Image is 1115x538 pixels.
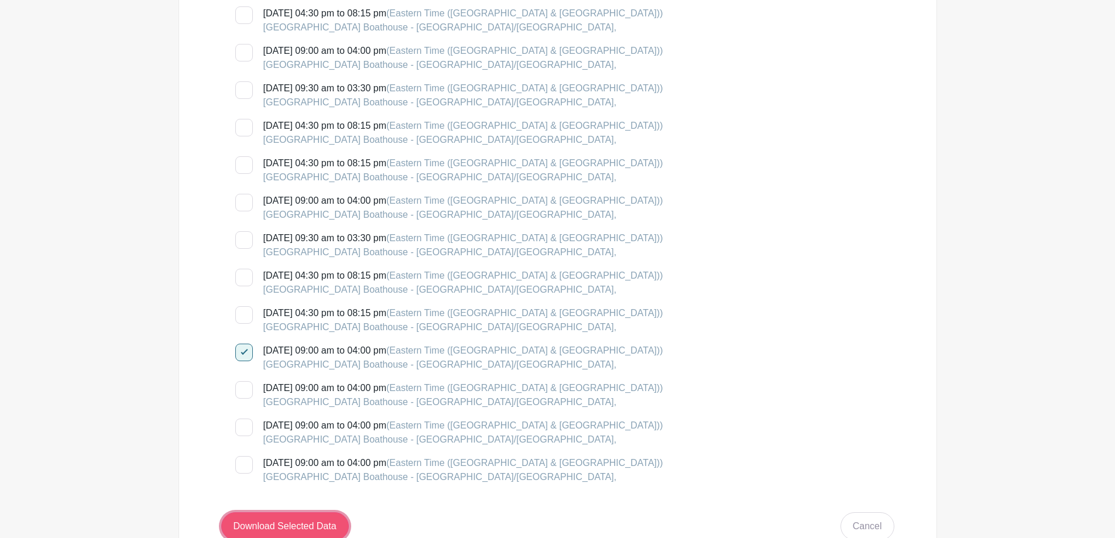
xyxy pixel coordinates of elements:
[263,170,663,184] div: [GEOGRAPHIC_DATA] Boathouse - [GEOGRAPHIC_DATA]/[GEOGRAPHIC_DATA],
[263,133,663,147] div: [GEOGRAPHIC_DATA] Boathouse - [GEOGRAPHIC_DATA]/[GEOGRAPHIC_DATA],
[386,233,663,243] span: (Eastern Time ([GEOGRAPHIC_DATA] & [GEOGRAPHIC_DATA]))
[386,196,663,205] span: (Eastern Time ([GEOGRAPHIC_DATA] & [GEOGRAPHIC_DATA]))
[263,231,663,259] div: [DATE] 09:30 am to 03:30 pm
[386,308,663,318] span: (Eastern Time ([GEOGRAPHIC_DATA] & [GEOGRAPHIC_DATA]))
[386,158,663,168] span: (Eastern Time ([GEOGRAPHIC_DATA] & [GEOGRAPHIC_DATA]))
[263,245,663,259] div: [GEOGRAPHIC_DATA] Boathouse - [GEOGRAPHIC_DATA]/[GEOGRAPHIC_DATA],
[263,194,663,222] div: [DATE] 09:00 am to 04:00 pm
[263,358,663,372] div: [GEOGRAPHIC_DATA] Boathouse - [GEOGRAPHIC_DATA]/[GEOGRAPHIC_DATA],
[263,433,663,447] div: [GEOGRAPHIC_DATA] Boathouse - [GEOGRAPHIC_DATA]/[GEOGRAPHIC_DATA],
[263,58,663,72] div: [GEOGRAPHIC_DATA] Boathouse - [GEOGRAPHIC_DATA]/[GEOGRAPHIC_DATA],
[386,83,663,93] span: (Eastern Time ([GEOGRAPHIC_DATA] & [GEOGRAPHIC_DATA]))
[263,6,663,35] div: [DATE] 04:30 pm to 08:15 pm
[263,320,663,334] div: [GEOGRAPHIC_DATA] Boathouse - [GEOGRAPHIC_DATA]/[GEOGRAPHIC_DATA],
[263,44,663,72] div: [DATE] 09:00 am to 04:00 pm
[263,306,663,334] div: [DATE] 04:30 pm to 08:15 pm
[263,395,663,409] div: [GEOGRAPHIC_DATA] Boathouse - [GEOGRAPHIC_DATA]/[GEOGRAPHIC_DATA],
[263,283,663,297] div: [GEOGRAPHIC_DATA] Boathouse - [GEOGRAPHIC_DATA]/[GEOGRAPHIC_DATA],
[386,383,663,393] span: (Eastern Time ([GEOGRAPHIC_DATA] & [GEOGRAPHIC_DATA]))
[263,456,663,484] div: [DATE] 09:00 am to 04:00 pm
[386,420,663,430] span: (Eastern Time ([GEOGRAPHIC_DATA] & [GEOGRAPHIC_DATA]))
[263,81,663,109] div: [DATE] 09:30 am to 03:30 pm
[263,156,663,184] div: [DATE] 04:30 pm to 08:15 pm
[263,381,663,409] div: [DATE] 09:00 am to 04:00 pm
[263,470,663,484] div: [GEOGRAPHIC_DATA] Boathouse - [GEOGRAPHIC_DATA]/[GEOGRAPHIC_DATA],
[386,270,663,280] span: (Eastern Time ([GEOGRAPHIC_DATA] & [GEOGRAPHIC_DATA]))
[263,344,663,372] div: [DATE] 09:00 am to 04:00 pm
[386,121,663,131] span: (Eastern Time ([GEOGRAPHIC_DATA] & [GEOGRAPHIC_DATA]))
[263,20,663,35] div: [GEOGRAPHIC_DATA] Boathouse - [GEOGRAPHIC_DATA]/[GEOGRAPHIC_DATA],
[386,46,663,56] span: (Eastern Time ([GEOGRAPHIC_DATA] & [GEOGRAPHIC_DATA]))
[263,208,663,222] div: [GEOGRAPHIC_DATA] Boathouse - [GEOGRAPHIC_DATA]/[GEOGRAPHIC_DATA],
[263,95,663,109] div: [GEOGRAPHIC_DATA] Boathouse - [GEOGRAPHIC_DATA]/[GEOGRAPHIC_DATA],
[386,458,663,468] span: (Eastern Time ([GEOGRAPHIC_DATA] & [GEOGRAPHIC_DATA]))
[263,119,663,147] div: [DATE] 04:30 pm to 08:15 pm
[263,269,663,297] div: [DATE] 04:30 pm to 08:15 pm
[386,345,663,355] span: (Eastern Time ([GEOGRAPHIC_DATA] & [GEOGRAPHIC_DATA]))
[386,8,663,18] span: (Eastern Time ([GEOGRAPHIC_DATA] & [GEOGRAPHIC_DATA]))
[263,419,663,447] div: [DATE] 09:00 am to 04:00 pm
